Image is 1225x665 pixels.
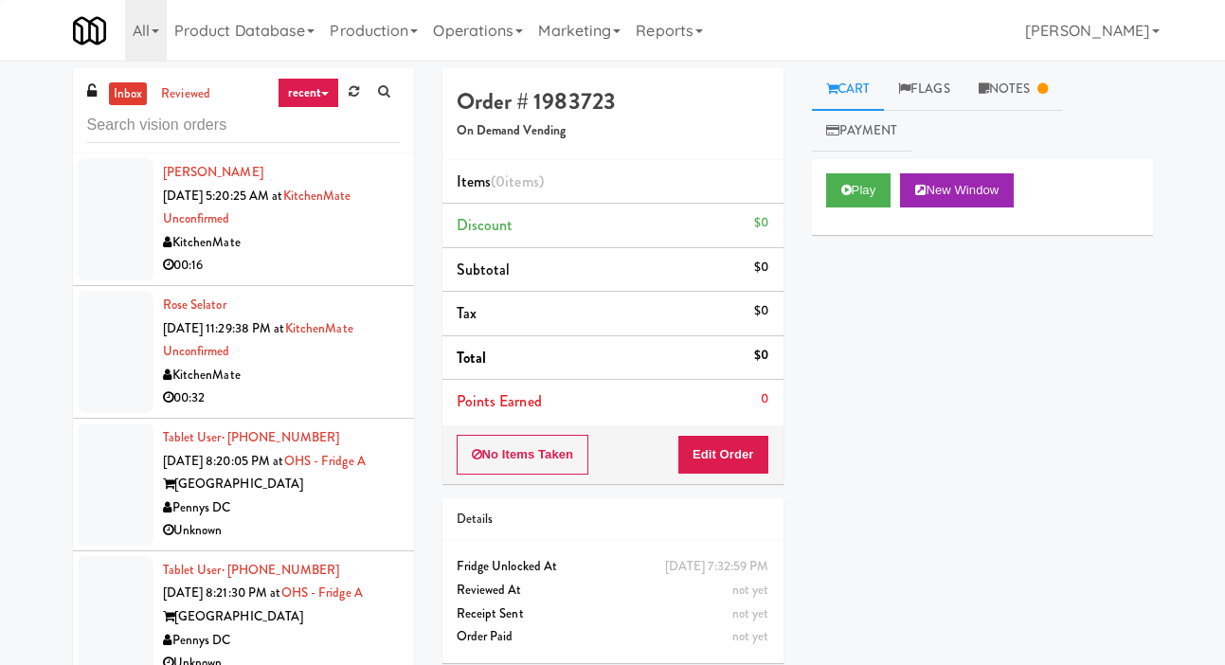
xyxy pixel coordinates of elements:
div: Receipt Sent [457,602,769,626]
button: New Window [900,173,1014,207]
span: not yet [732,581,769,599]
a: Payment [812,110,912,153]
button: Edit Order [677,435,769,475]
div: [GEOGRAPHIC_DATA] [163,605,400,629]
h5: On Demand Vending [457,124,769,138]
span: [DATE] 5:20:25 AM at [163,187,283,205]
a: Tablet User· [PHONE_NUMBER] [163,561,340,579]
div: 0 [761,387,768,411]
span: · [PHONE_NUMBER] [222,428,340,446]
button: Play [826,173,892,207]
a: OHS - Fridge A [281,584,363,602]
img: Micromart [73,14,106,47]
a: Notes [964,68,1063,111]
li: Rose Selator[DATE] 11:29:38 PM atKitchenMate UnconfirmedKitchenMate00:32 [73,286,414,419]
ng-pluralize: items [505,171,539,192]
a: inbox [109,82,148,106]
div: 00:16 [163,254,400,278]
div: KitchenMate [163,231,400,255]
a: Flags [884,68,964,111]
div: Pennys DC [163,496,400,520]
span: [DATE] 8:21:30 PM at [163,584,281,602]
span: [DATE] 11:29:38 PM at [163,319,285,337]
a: Tablet User· [PHONE_NUMBER] [163,428,340,446]
h4: Order # 1983723 [457,89,769,114]
div: KitchenMate [163,364,400,387]
span: Points Earned [457,390,542,412]
div: Unknown [163,519,400,543]
div: Fridge Unlocked At [457,555,769,579]
span: Subtotal [457,259,511,280]
span: not yet [732,604,769,622]
span: (0 ) [491,171,544,192]
span: [DATE] 8:20:05 PM at [163,452,284,470]
input: Search vision orders [87,108,400,143]
div: $0 [754,256,768,279]
div: $0 [754,211,768,235]
div: Order Paid [457,625,769,649]
a: Cart [812,68,885,111]
div: Reviewed At [457,579,769,602]
a: recent [278,78,340,108]
a: reviewed [156,82,215,106]
div: $0 [754,299,768,323]
div: Details [457,508,769,531]
a: Rose Selator [163,296,226,314]
li: [PERSON_NAME][DATE] 5:20:25 AM atKitchenMate UnconfirmedKitchenMate00:16 [73,153,414,286]
li: Tablet User· [PHONE_NUMBER][DATE] 8:20:05 PM atOHS - Fridge A[GEOGRAPHIC_DATA]Pennys DCUnknown [73,419,414,551]
a: OHS - Fridge A [284,452,366,470]
div: $0 [754,344,768,368]
div: 00:32 [163,386,400,410]
a: [PERSON_NAME] [163,163,263,181]
span: Items [457,171,544,192]
span: Tax [457,302,477,324]
button: No Items Taken [457,435,589,475]
span: · [PHONE_NUMBER] [222,561,340,579]
span: Discount [457,214,513,236]
div: [GEOGRAPHIC_DATA] [163,473,400,496]
span: Total [457,347,487,368]
span: not yet [732,627,769,645]
div: Pennys DC [163,629,400,653]
div: [DATE] 7:32:59 PM [665,555,769,579]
